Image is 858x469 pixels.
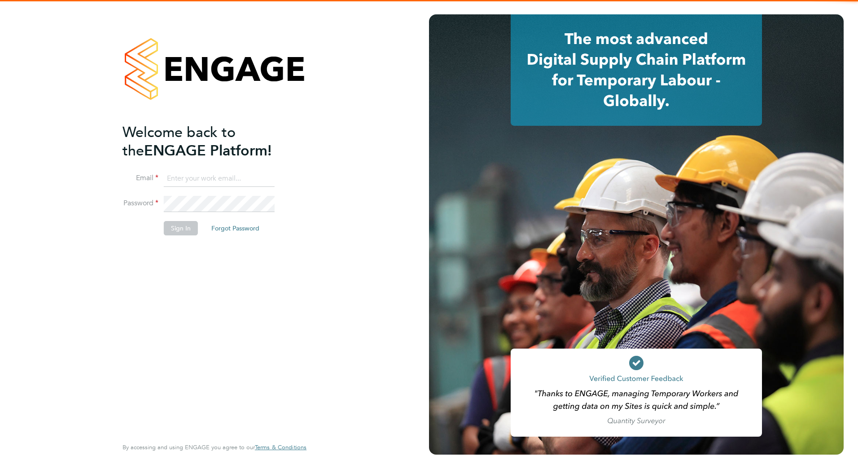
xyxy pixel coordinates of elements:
button: Forgot Password [204,221,267,235]
h2: ENGAGE Platform! [123,123,298,160]
span: By accessing and using ENGAGE you agree to our [123,443,306,451]
label: Password [123,199,158,208]
label: Email [123,173,158,183]
button: Sign In [164,221,198,235]
input: Enter your work email... [164,171,275,187]
span: Welcome back to the [123,124,236,159]
a: Terms & Conditions [255,444,306,451]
